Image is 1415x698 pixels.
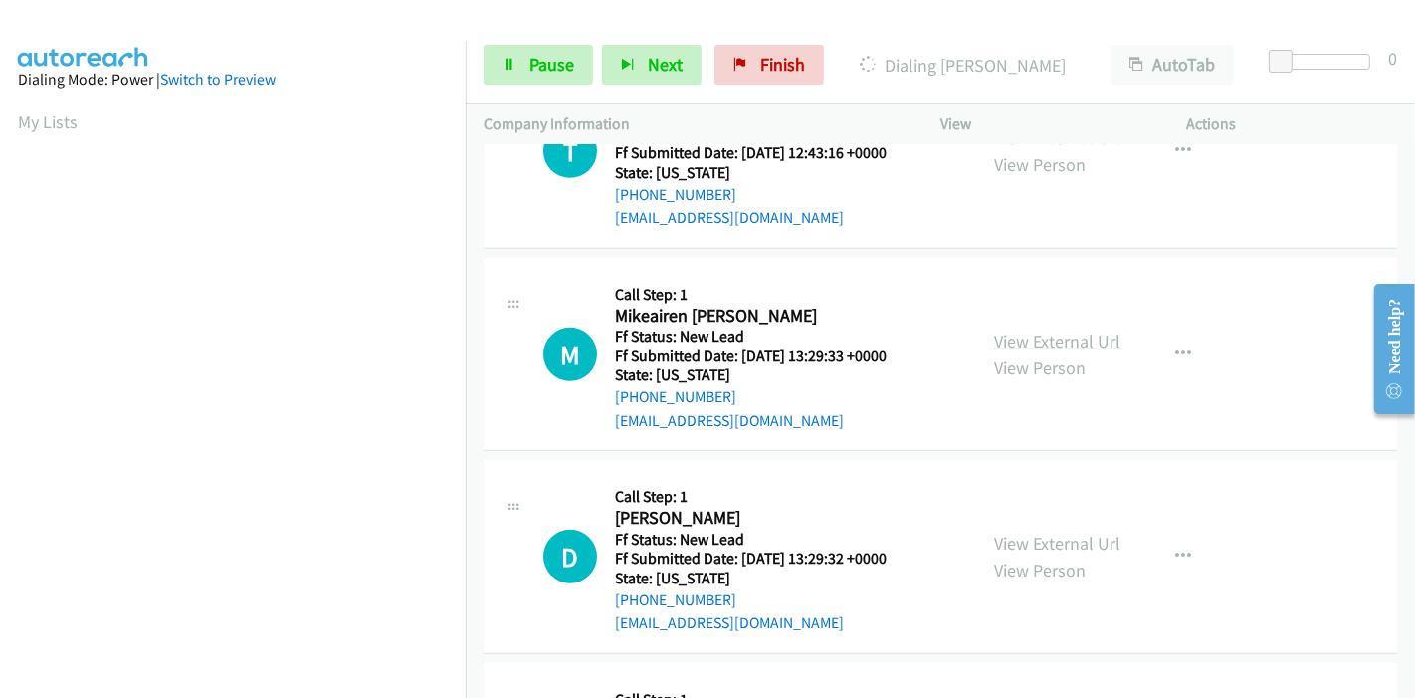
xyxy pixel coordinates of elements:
[1187,113,1398,136] p: Actions
[615,208,844,227] a: [EMAIL_ADDRESS][DOMAIN_NAME]
[18,111,78,133] a: My Lists
[160,70,276,89] a: Switch to Preview
[18,68,448,92] div: Dialing Mode: Power |
[615,327,887,347] h5: Ff Status: New Lead
[1358,270,1415,428] iframe: Resource Center
[1388,45,1397,72] div: 0
[615,365,887,385] h5: State: [US_STATE]
[615,387,736,406] a: [PHONE_NUMBER]
[994,330,1120,352] a: View External Url
[851,52,1075,79] p: Dialing [PERSON_NAME]
[529,53,574,76] span: Pause
[615,185,736,204] a: [PHONE_NUMBER]
[543,328,597,381] h1: M
[615,487,887,507] h5: Call Step: 1
[602,45,702,85] button: Next
[1111,45,1234,85] button: AutoTab
[648,53,683,76] span: Next
[994,356,1086,379] a: View Person
[615,590,736,609] a: [PHONE_NUMBER]
[615,163,911,183] h5: State: [US_STATE]
[484,45,593,85] a: Pause
[615,285,887,305] h5: Call Step: 1
[994,559,1086,582] a: View Person
[615,305,887,328] h2: Mikeairen [PERSON_NAME]
[760,53,805,76] span: Finish
[543,328,597,381] div: The call is yet to be attempted
[940,113,1151,136] p: View
[484,113,905,136] p: Company Information
[615,530,887,550] h5: Ff Status: New Lead
[615,507,887,530] h2: [PERSON_NAME]
[615,613,844,632] a: [EMAIL_ADDRESS][DOMAIN_NAME]
[615,347,887,366] h5: Ff Submitted Date: [DATE] 13:29:33 +0000
[543,124,597,178] h1: T
[615,411,844,430] a: [EMAIL_ADDRESS][DOMAIN_NAME]
[714,45,824,85] a: Finish
[994,532,1120,555] a: View External Url
[543,530,597,583] div: The call is yet to be attempted
[615,569,887,588] h5: State: [US_STATE]
[615,549,887,569] h5: Ff Submitted Date: [DATE] 13:29:32 +0000
[1279,54,1370,70] div: Delay between calls (in seconds)
[615,143,911,163] h5: Ff Submitted Date: [DATE] 12:43:16 +0000
[994,153,1086,176] a: View Person
[543,530,597,583] h1: D
[543,124,597,178] div: The call is yet to be attempted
